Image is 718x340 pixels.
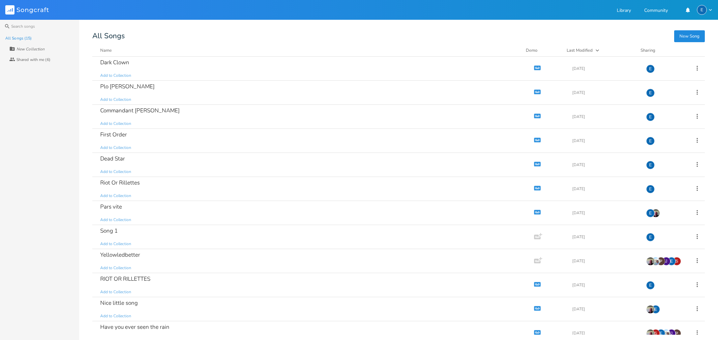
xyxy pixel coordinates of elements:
span: Add to Collection [100,145,131,151]
span: Add to Collection [100,169,131,175]
div: [DATE] [572,163,638,167]
div: Pars vite [100,204,122,210]
div: Yellowledbetter [100,252,140,258]
div: Demo [526,47,559,54]
img: Keith Dalton [651,209,660,217]
span: Add to Collection [100,313,131,319]
div: emmanuel.grasset [646,161,655,169]
div: [DATE] [572,211,638,215]
div: emmanuel.grasset [646,209,655,217]
button: E [697,5,713,15]
div: Have you ever seen the rain [100,324,169,330]
div: emmanuel.grasset [646,233,655,241]
div: [DATE] [572,139,638,143]
img: Keith Dalton [646,257,655,266]
div: Commandant [PERSON_NAME] [100,108,180,113]
span: Add to Collection [100,265,131,271]
span: Add to Collection [100,241,131,247]
div: Jo [667,329,676,338]
div: [DATE] [572,187,638,191]
div: emmanuel.grasset [657,329,665,338]
a: Community [644,8,668,14]
span: Add to Collection [100,121,131,127]
div: Sharing [641,47,680,54]
div: [DATE] [572,259,638,263]
img: Johnny Bühler [662,329,671,338]
div: Last Modified [567,47,593,53]
div: emmanuel.grasset [646,113,655,121]
div: Dead Star [100,156,125,161]
img: Pierre-Antoine Zufferey [673,329,681,338]
div: sean.alari [651,329,660,338]
span: Add to Collection [100,193,131,199]
button: New Song [674,30,705,42]
img: Keith Dalton [646,329,655,338]
span: Add to Collection [100,217,131,223]
img: Pierre-Antoine Zufferey [657,257,665,266]
div: [DATE] [572,307,638,311]
div: sean.alari [673,257,681,266]
img: Johnny Bühler [651,257,660,266]
div: emmanuel.grasset [697,5,707,15]
div: All Songs [92,33,705,39]
div: emmanuel.grasset [646,65,655,73]
div: All Songs (15) [5,36,32,40]
div: emmanuel.grasset [646,281,655,290]
div: Riot Or Rillettes [100,180,140,185]
span: Add to Collection [100,73,131,78]
div: emmanuel.grasset [667,257,676,266]
div: RIOT OR RILLETTES [100,276,150,282]
img: Keith Dalton [646,305,655,314]
div: [DATE] [572,67,638,71]
div: [DATE] [572,91,638,95]
div: Plo [PERSON_NAME] [100,84,155,89]
div: Dark Clown [100,60,129,65]
span: Add to Collection [100,97,131,102]
div: emmanuel.grasset [646,185,655,193]
div: Shared with me (6) [16,58,50,62]
div: First Order [100,132,127,137]
div: Song 1 [100,228,118,234]
div: [DATE] [572,235,638,239]
div: Nice little song [100,300,138,306]
span: Add to Collection [100,289,131,295]
button: Last Modified [567,47,633,54]
div: emmanuel.grasset [646,137,655,145]
button: Name [100,47,518,54]
div: [DATE] [572,331,638,335]
div: Jo [662,257,671,266]
div: [DATE] [572,115,638,119]
a: Library [617,8,631,14]
div: emmanuel.grasset [651,305,660,314]
div: Name [100,47,112,53]
div: New Collection [16,47,45,51]
div: emmanuel.grasset [646,89,655,97]
div: [DATE] [572,283,638,287]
